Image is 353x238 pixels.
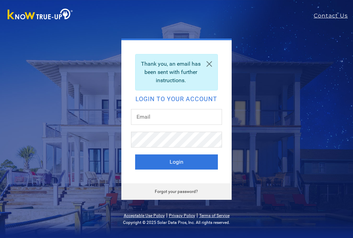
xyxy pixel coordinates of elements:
span: | [166,212,168,218]
img: Know True-Up [4,7,77,23]
a: Terms of Service [199,213,230,218]
button: Login [135,154,218,170]
a: Privacy Policy [169,213,195,218]
a: Forgot your password? [155,189,198,194]
div: Thank you, an email has been sent with further instructions. [135,54,218,90]
span: | [196,212,198,218]
input: Email [131,109,222,125]
a: Close [201,54,218,74]
a: Acceptable Use Policy [124,213,165,218]
h2: Login to your account [135,96,218,102]
a: Contact Us [314,12,353,20]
